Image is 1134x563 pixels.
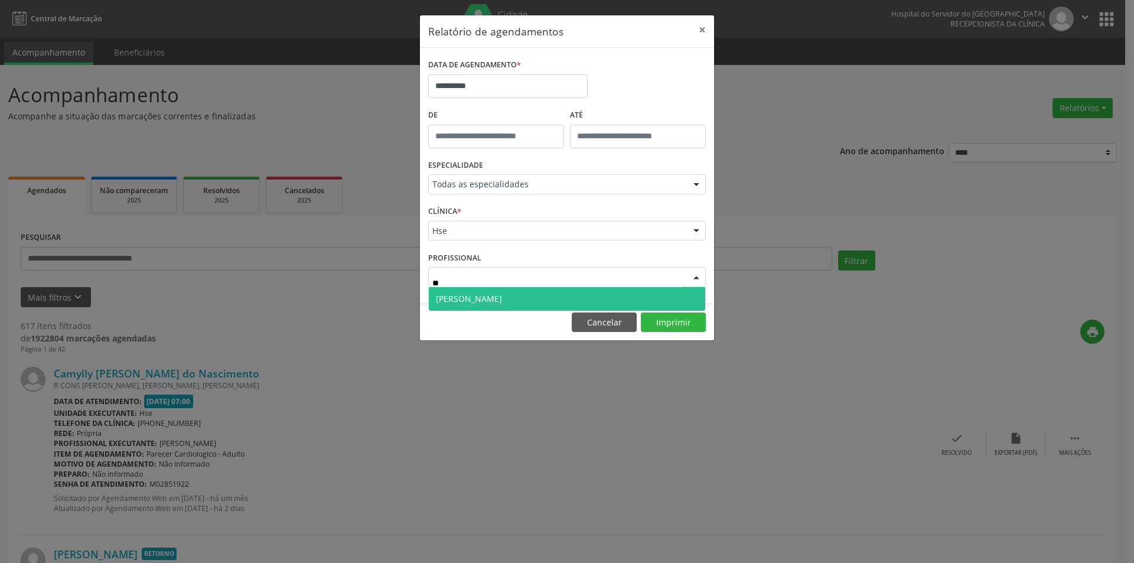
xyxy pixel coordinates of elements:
button: Imprimir [641,313,706,333]
label: De [428,106,564,125]
span: Hse [432,225,682,237]
button: Cancelar [572,313,637,333]
h5: Relatório de agendamentos [428,24,563,39]
button: Close [690,15,714,44]
label: DATA DE AGENDAMENTO [428,56,521,74]
label: CLÍNICA [428,203,461,221]
label: ESPECIALIDADE [428,157,483,175]
span: Todas as especialidades [432,178,682,190]
label: ATÉ [570,106,706,125]
label: PROFISSIONAL [428,249,481,267]
span: [PERSON_NAME] [436,293,502,304]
